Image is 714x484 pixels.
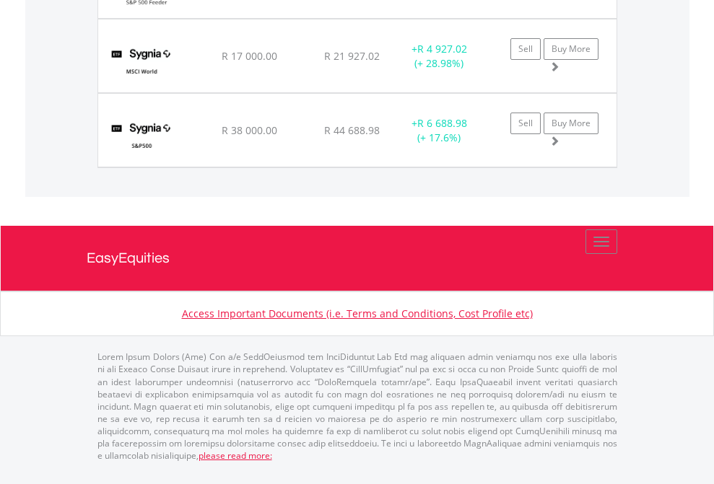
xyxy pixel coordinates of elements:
[97,351,617,462] p: Lorem Ipsum Dolors (Ame) Con a/e SeddOeiusmod tem InciDiduntut Lab Etd mag aliquaen admin veniamq...
[222,123,277,137] span: R 38 000.00
[105,112,178,163] img: TFSA.SYG500.png
[544,38,598,60] a: Buy More
[324,49,380,63] span: R 21 927.02
[222,49,277,63] span: R 17 000.00
[105,38,178,89] img: TFSA.SYGWD.png
[544,113,598,134] a: Buy More
[510,113,541,134] a: Sell
[394,42,484,71] div: + (+ 28.98%)
[510,38,541,60] a: Sell
[394,116,484,145] div: + (+ 17.6%)
[417,116,467,130] span: R 6 688.98
[417,42,467,56] span: R 4 927.02
[182,307,533,320] a: Access Important Documents (i.e. Terms and Conditions, Cost Profile etc)
[199,449,272,462] a: please read more:
[87,226,628,291] a: EasyEquities
[324,123,380,137] span: R 44 688.98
